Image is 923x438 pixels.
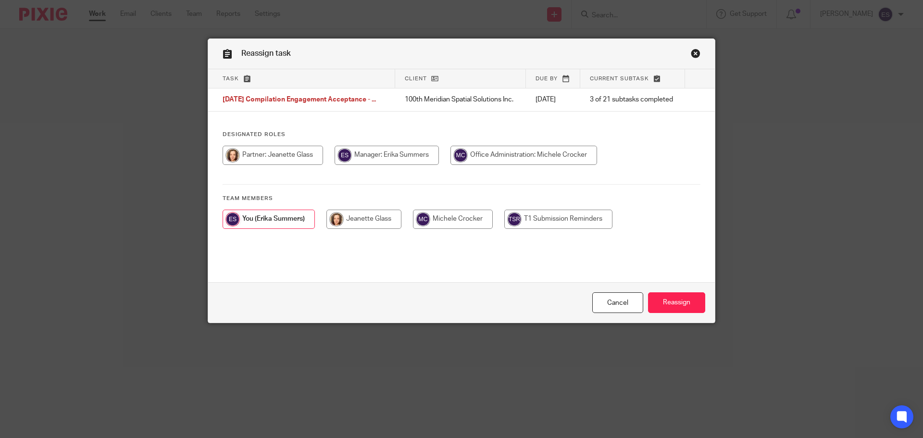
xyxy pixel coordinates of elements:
span: Task [223,76,239,81]
a: Close this dialog window [691,49,700,62]
span: Due by [536,76,558,81]
p: 100th Meridian Spatial Solutions Inc. [405,95,517,104]
span: Current subtask [590,76,649,81]
span: Reassign task [241,50,291,57]
h4: Team members [223,195,700,202]
h4: Designated Roles [223,131,700,138]
p: [DATE] [536,95,571,104]
input: Reassign [648,292,705,313]
a: Close this dialog window [592,292,643,313]
span: Client [405,76,427,81]
span: [DATE] Compilation Engagement Acceptance - ... [223,97,376,103]
td: 3 of 21 subtasks completed [580,88,685,112]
